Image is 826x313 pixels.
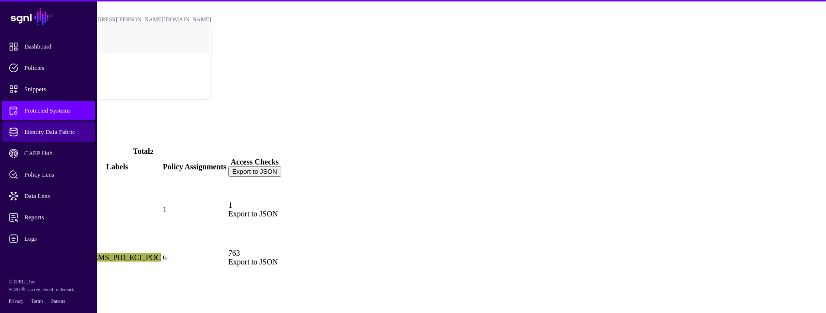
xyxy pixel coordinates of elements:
small: 2 [150,148,153,155]
span: Snippets [9,84,104,94]
span: Identity Data Fabric [9,127,104,137]
a: Export to JSON [228,210,278,218]
span: Dashboard [9,42,104,51]
a: Logs [2,229,95,248]
a: Patents [51,298,65,304]
a: Policy Lens [2,165,95,184]
span: CAEP Hub [9,148,104,158]
a: Admin [2,250,95,270]
a: Terms [32,298,44,304]
a: Snippets [2,80,95,99]
div: Access Checks [228,158,281,166]
a: POC [20,50,211,82]
td: - [73,178,161,242]
span: Policy Lens [9,170,104,180]
span: Logs [9,234,104,244]
span: Protected Systems [9,106,104,115]
a: Protected Systems [2,101,95,120]
div: Labels [73,163,160,171]
div: Policy Assignments [163,163,226,171]
a: Reports [2,208,95,227]
a: SGNL [6,6,91,27]
a: Export to JSON [228,258,278,266]
td: 6 [162,242,227,273]
a: Data Lens [2,186,95,206]
a: CAEP Hub [2,144,95,163]
button: Export to JSON [228,166,281,177]
strong: Total [133,147,150,155]
a: Privacy [9,298,24,304]
div: 763 [228,249,281,266]
a: Identity Data Fabric [2,122,95,142]
span: Data Lens [9,191,104,201]
p: SGNL® is a registered trademark [9,286,88,294]
span: RMS_PID_ECI_POC [93,253,160,262]
td: 1 [162,178,227,242]
span: Reports [9,213,104,222]
h2: Protected Systems [4,114,822,127]
a: Dashboard [2,37,95,56]
div: [PERSON_NAME][EMAIL_ADDRESS][PERSON_NAME][DOMAIN_NAME] [19,16,211,23]
div: 1 [228,201,281,218]
p: © [URL], Inc [9,278,88,286]
div: Log out [20,84,211,92]
span: Policies [9,63,104,73]
a: Policies [2,58,95,78]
